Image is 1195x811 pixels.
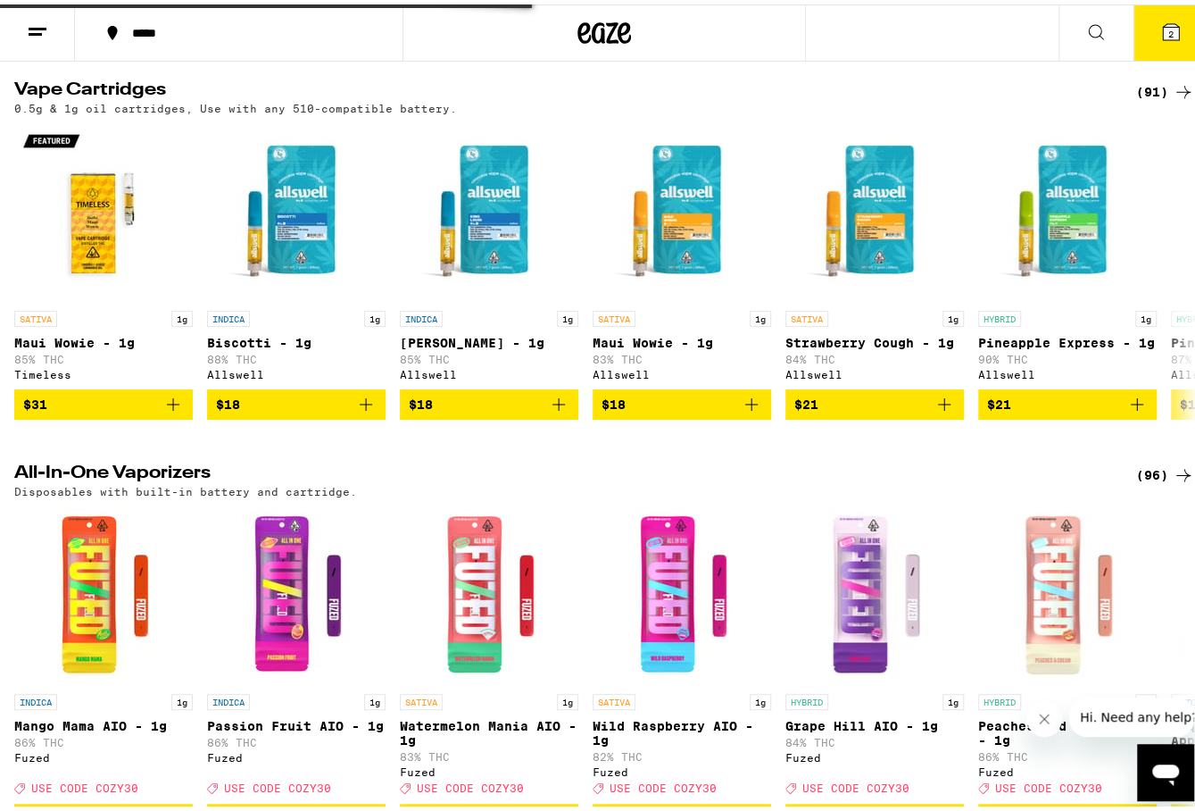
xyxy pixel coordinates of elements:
p: HYBRID [978,306,1021,322]
div: Fuzed [785,748,964,759]
span: USE CODE COZY30 [31,779,138,790]
img: Allswell - Pineapple Express - 1g [978,119,1157,297]
span: $31 [23,393,47,407]
p: Maui Wowie - 1g [14,331,193,346]
div: Fuzed [400,762,578,773]
a: Open page for Maui Wowie - 1g from Allswell [593,119,771,385]
p: 84% THC [785,732,964,744]
p: 1g [942,690,964,706]
button: Add to bag [400,385,578,415]
p: 1g [750,306,771,322]
p: 0.5g & 1g oil cartridges, Use with any 510-compatible battery. [14,98,457,110]
span: $21 [987,393,1011,407]
img: Fuzed - Grape Hill AIO - 1g [785,502,964,681]
p: 1g [1135,306,1157,322]
img: Allswell - Maui Wowie - 1g [593,119,771,297]
img: Fuzed - Mango Mama AIO - 1g [14,502,193,681]
p: 86% THC [207,732,386,744]
span: USE CODE COZY30 [610,779,717,790]
span: 2 [1168,24,1174,35]
p: 1g [171,306,193,322]
div: Allswell [978,364,1157,376]
div: Allswell [400,364,578,376]
img: Timeless - Maui Wowie - 1g [14,119,193,297]
a: Open page for Mango Mama AIO - 1g from Fuzed [14,502,193,798]
a: Open page for Strawberry Cough - 1g from Allswell [785,119,964,385]
p: SATIVA [14,306,57,322]
div: Timeless [14,364,193,376]
a: (91) [1136,77,1194,98]
p: 82% THC [593,747,771,758]
iframe: Close message [1026,697,1062,732]
p: SATIVA [593,690,635,706]
button: Add to bag [593,385,771,415]
p: 1g [942,306,964,322]
img: Allswell - King Louis XIII - 1g [400,119,578,297]
p: HYBRID [785,690,828,706]
img: Fuzed - Wild Raspberry AIO - 1g [593,502,771,681]
p: Passion Fruit AIO - 1g [207,715,386,729]
span: $18 [409,393,433,407]
a: Open page for Maui Wowie - 1g from Timeless [14,119,193,385]
p: 1g [364,690,386,706]
p: SATIVA [593,306,635,322]
p: INDICA [207,690,250,706]
p: SATIVA [400,690,443,706]
a: Open page for Peaches and Cream AIO - 1g from Fuzed [978,502,1157,798]
div: Fuzed [593,762,771,773]
span: Hi. Need any help? [11,13,129,27]
p: INDICA [400,306,443,322]
span: $18 [602,393,626,407]
p: Grape Hill AIO - 1g [785,715,964,729]
p: 1g [364,306,386,322]
img: Allswell - Biscotti - 1g [207,119,386,297]
a: Open page for Wild Raspberry AIO - 1g from Fuzed [593,502,771,798]
span: $18 [216,393,240,407]
span: USE CODE COZY30 [417,779,524,790]
a: Open page for Pineapple Express - 1g from Allswell [978,119,1157,385]
button: Add to bag [785,385,964,415]
img: Allswell - Strawberry Cough - 1g [785,119,964,297]
span: $21 [794,393,818,407]
p: Strawberry Cough - 1g [785,331,964,346]
div: Fuzed [978,762,1157,773]
span: USE CODE COZY30 [802,779,909,790]
button: Add to bag [207,385,386,415]
h2: All-In-One Vaporizers [14,460,1107,481]
p: 84% THC [785,349,964,361]
p: 83% THC [400,747,578,758]
p: Mango Mama AIO - 1g [14,715,193,729]
div: (96) [1136,460,1194,481]
div: Allswell [207,364,386,376]
p: INDICA [207,306,250,322]
h2: Vape Cartridges [14,77,1107,98]
button: Add to bag [14,385,193,415]
span: USE CODE COZY30 [224,779,331,790]
p: Peaches and Cream AIO - 1g [978,715,1157,743]
p: 1g [750,690,771,706]
a: Open page for Watermelon Mania AIO - 1g from Fuzed [400,502,578,798]
p: Disposables with built-in battery and cartridge. [14,481,357,493]
p: INDICA [14,690,57,706]
p: Watermelon Mania AIO - 1g [400,715,578,743]
div: Fuzed [14,748,193,759]
p: 90% THC [978,349,1157,361]
p: 86% THC [978,747,1157,758]
a: Open page for King Louis XIII - 1g from Allswell [400,119,578,385]
button: Add to bag [978,385,1157,415]
p: 1g [557,690,578,706]
p: 85% THC [400,349,578,361]
p: 1g [1135,690,1157,706]
iframe: Message from company [1069,693,1194,732]
p: 1g [171,690,193,706]
a: Open page for Grape Hill AIO - 1g from Fuzed [785,502,964,798]
p: Pineapple Express - 1g [978,331,1157,346]
div: Allswell [785,364,964,376]
p: 86% THC [14,732,193,744]
p: SATIVA [785,306,828,322]
img: Fuzed - Passion Fruit AIO - 1g [207,502,386,681]
img: Fuzed - Watermelon Mania AIO - 1g [400,502,578,681]
img: Fuzed - Peaches and Cream AIO - 1g [978,502,1157,681]
p: 1g [557,306,578,322]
